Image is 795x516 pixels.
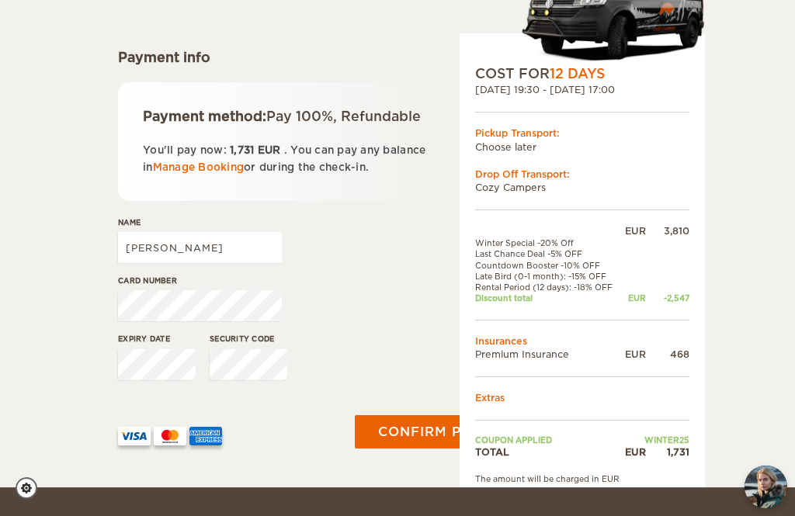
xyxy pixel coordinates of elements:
div: EUR [621,293,646,303]
div: -2,547 [646,293,689,303]
p: You'll pay now: . You can pay any balance in or during the check-in. [143,142,430,176]
div: [DATE] 19:30 - [DATE] 17:00 [475,83,689,96]
span: 12 Days [550,66,605,81]
button: chat-button [745,466,787,508]
td: WINTER25 [621,435,689,445]
div: EUR [621,224,646,237]
span: EUR [258,144,281,156]
a: Manage Booking [153,161,245,173]
div: Payment info [118,48,455,67]
td: Countdown Booster -10% OFF [475,260,621,271]
img: VISA [118,427,151,445]
label: Card number [118,275,282,286]
div: 1,731 [646,445,689,459]
div: 468 [646,348,689,361]
button: Confirm payment [355,415,545,449]
td: Coupon applied [475,435,621,445]
div: Drop Off Transport: [475,168,689,181]
div: Pickup Transport: [475,126,689,140]
img: AMEX [189,427,222,445]
a: Cookie settings [16,477,47,499]
img: mastercard [154,427,186,445]
td: Rental Period (12 days): -18% OFF [475,282,621,293]
td: TOTAL [475,445,621,459]
td: Last Chance Deal -5% OFF [475,248,621,259]
td: Insurances [475,334,689,348]
div: 3,810 [646,224,689,237]
div: EUR [621,348,646,361]
label: Security code [210,333,287,345]
td: Late Bird (0-1 month): -15% OFF [475,271,621,282]
td: Winter Special -20% Off [475,237,621,248]
span: Pay 100%, Refundable [266,109,421,124]
td: Premium Insurance [475,348,621,361]
td: Discount total [475,293,621,303]
div: Payment method: [143,107,430,126]
div: EUR [621,445,646,459]
div: The amount will be charged in EUR [475,473,689,484]
td: Extras [475,391,689,404]
label: Name [118,216,282,228]
img: Freyja at Cozy Campers [745,466,787,508]
div: COST FOR [475,64,689,83]
td: Cozy Campers [475,181,689,194]
td: Choose later [475,140,689,154]
label: Expiry date [118,333,196,345]
span: 1,731 [230,144,254,156]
